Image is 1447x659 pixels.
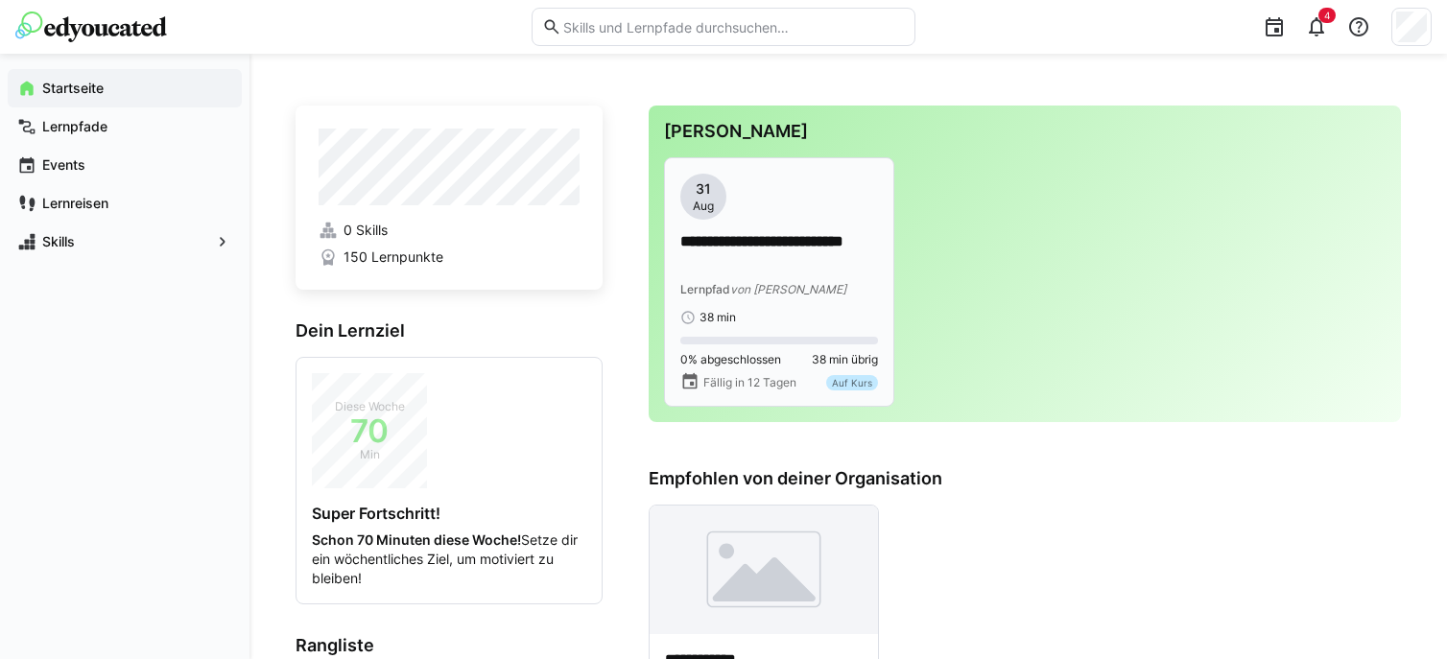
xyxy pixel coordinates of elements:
span: Fällig in 12 Tagen [703,375,796,390]
span: 0 Skills [344,221,388,240]
h3: Dein Lernziel [296,320,603,341]
span: Lernpfad [680,282,730,296]
p: Setze dir ein wöchentliches Ziel, um motiviert zu bleiben! [312,530,586,588]
span: Aug [693,199,714,214]
span: 0% abgeschlossen [680,352,781,367]
h3: Empfohlen von deiner Organisation [649,468,1401,489]
a: 0 Skills [319,221,580,240]
h3: [PERSON_NAME] [664,121,1386,142]
h4: Super Fortschritt! [312,504,586,523]
span: 150 Lernpunkte [344,247,443,267]
img: image [650,506,878,634]
span: 31 [696,179,711,199]
span: 4 [1324,10,1330,21]
span: 38 min übrig [812,352,878,367]
input: Skills und Lernpfade durchsuchen… [561,18,905,35]
span: von [PERSON_NAME] [730,282,846,296]
div: Auf Kurs [826,375,878,390]
span: 38 min [700,310,736,325]
strong: Schon 70 Minuten diese Woche! [312,531,521,548]
h3: Rangliste [296,635,603,656]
